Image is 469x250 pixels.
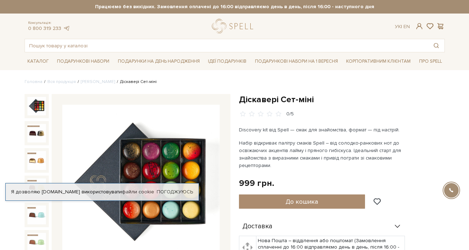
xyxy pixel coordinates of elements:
[239,194,365,209] button: До кошика
[27,97,46,115] img: Діскавері Сет-міні
[63,25,70,31] a: telegram
[212,19,256,33] a: logo
[343,55,413,67] a: Корпоративним клієнтам
[428,39,444,52] button: Пошук товару у каталозі
[25,39,428,52] input: Пошук товару у каталозі
[25,56,52,67] a: Каталог
[27,178,46,197] img: Діскавері Сет-міні
[239,178,274,189] div: 999 грн.
[25,79,42,84] a: Головна
[243,223,272,230] span: Доставка
[286,198,318,205] span: До кошика
[205,56,249,67] a: Ідеї подарунків
[157,189,193,195] a: Погоджуюсь
[115,79,157,85] li: Діскавері Сет-міні
[403,24,410,30] a: En
[401,24,402,30] span: |
[27,151,46,170] img: Діскавері Сет-міні
[416,56,445,67] a: Про Spell
[81,79,115,84] a: [PERSON_NAME]
[239,94,445,105] h1: Діскавері Сет-міні
[239,126,406,134] p: Discovery kit від Spell — смак для знайомства, формат — під настрій.
[239,139,406,169] p: Набір відкриває палітру смаків Spell – від солодко-ранкових нот до освіжаючих акцентів лайму і пр...
[27,124,46,142] img: Діскавері Сет-міні
[252,55,341,67] a: Подарункові набори на 1 Вересня
[27,205,46,224] img: Діскавері Сет-міні
[286,111,294,118] div: 0/5
[122,189,154,195] a: файли cookie
[115,56,203,67] a: Подарунки на День народження
[6,189,199,195] div: Я дозволяю [DOMAIN_NAME] використовувати
[54,56,112,67] a: Подарункові набори
[28,25,61,31] a: 0 800 319 233
[47,79,76,84] a: Вся продукція
[395,24,410,30] div: Ук
[28,21,70,25] span: Консультація:
[25,4,445,10] strong: Працюємо без вихідних. Замовлення оплачені до 16:00 відправляємо день в день, після 16:00 - насту...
